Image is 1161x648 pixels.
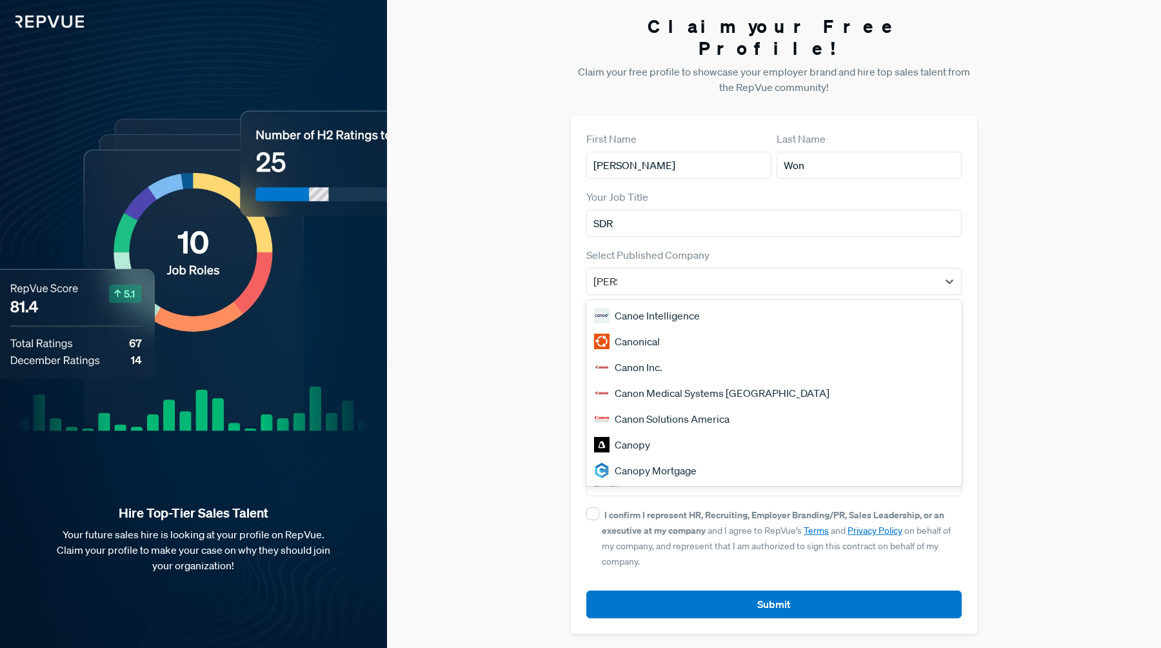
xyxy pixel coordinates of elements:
[594,463,610,478] img: Canopy Mortgage
[586,591,962,618] button: Submit
[586,380,962,406] div: Canon Medical Systems [GEOGRAPHIC_DATA]
[586,329,962,354] div: Canonical
[594,334,610,349] img: Canonical
[586,406,962,432] div: Canon Solutions America
[586,432,962,458] div: Canopy
[594,308,610,323] img: Canoe Intelligence
[602,509,944,536] strong: I confirm I represent HR, Recruiting, Employer Branding/PR, Sales Leadership, or an executive at ...
[804,525,829,536] a: Terms
[594,437,610,452] img: Canopy
[777,152,962,179] input: Last Name
[586,303,962,329] div: Canoe Intelligence
[594,411,610,427] img: Canon Solutions America
[594,359,610,375] img: Canon Inc.
[586,189,648,205] label: Your Job Title
[848,525,902,536] a: Privacy Policy
[586,247,709,263] label: Select Published Company
[586,354,962,380] div: Canon Inc.
[586,458,962,483] div: Canopy Mortgage
[586,152,771,179] input: First Name
[586,131,637,147] label: First Name
[594,385,610,401] img: Canon Medical Systems USA
[571,15,977,59] h3: Claim your Free Profile!
[21,527,366,573] p: Your future sales hire is looking at your profile on RepVue. Claim your profile to make your case...
[777,131,826,147] label: Last Name
[602,509,951,567] span: and I agree to RepVue’s and on behalf of my company, and represent that I am authorized to sign t...
[586,210,962,237] input: Title
[571,64,977,95] p: Claim your free profile to showcase your employer brand and hire top sales talent from the RepVue...
[21,505,366,521] strong: Hire Top-Tier Sales Talent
